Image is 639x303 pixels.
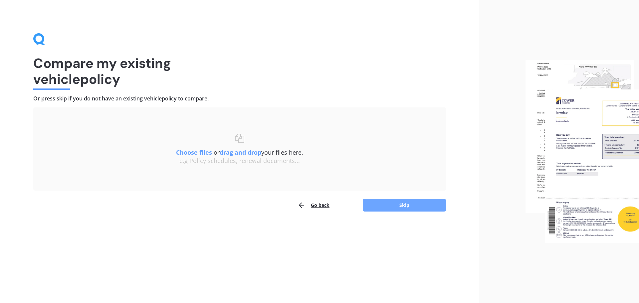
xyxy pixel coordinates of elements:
[47,157,433,165] div: e.g Policy schedules, renewal documents...
[176,148,303,156] span: or your files here.
[363,199,446,212] button: Skip
[33,95,446,102] h4: Or press skip if you do not have an existing vehicle policy to compare.
[526,60,639,243] img: files.webp
[298,199,329,212] button: Go back
[176,148,212,156] u: Choose files
[33,55,446,87] h1: Compare my existing vehicle policy
[220,148,261,156] b: drag and drop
